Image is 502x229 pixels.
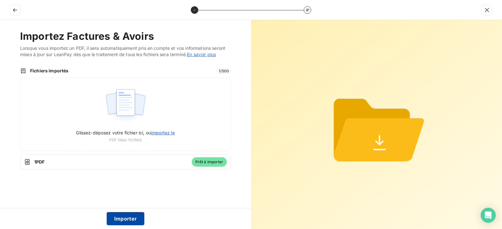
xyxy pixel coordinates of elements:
[20,30,231,43] h2: Importez Factures & Avoirs
[187,52,216,57] a: En savoir plus
[105,86,147,126] img: illustration
[192,157,227,167] span: Prêt à importer
[109,137,142,143] span: PDF (Max 100Mo)
[217,68,231,74] span: 1 / 500
[34,159,188,165] span: 1 PDF
[481,208,496,223] div: Open Intercom Messenger
[151,130,175,135] span: importez le
[20,45,231,58] span: Lorsque vous importez un PDF, il sera automatiquement pris en compte et vos informations seront m...
[76,130,175,135] span: Glissez-déposez votre fichier ici, ou
[30,68,213,74] span: Fichiers importés
[107,212,145,225] button: Importer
